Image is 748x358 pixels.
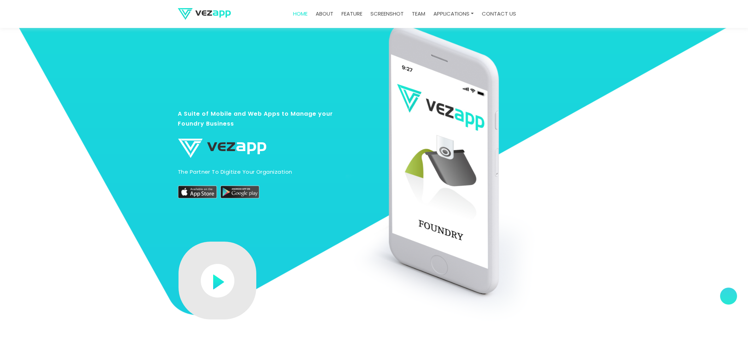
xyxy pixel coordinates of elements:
iframe: To enrich screen reader interactions, please activate Accessibility in Grammarly extension settings [602,249,744,327]
img: slider-caption [346,25,570,328]
img: appstore [178,186,217,198]
a: Applications [431,7,477,21]
a: team [409,7,428,21]
img: play-button [201,264,234,298]
img: logo [178,8,231,20]
a: contact us [479,7,519,21]
img: logo [178,138,266,158]
a: Home [290,7,310,21]
a: screenshot [368,7,407,21]
h3: A Suite of Mobile and Web Apps to Manage your Foundry Business [178,109,342,135]
iframe: Drift Widget Chat Controller [713,323,740,350]
a: feature [339,7,365,21]
a: about [313,7,336,21]
p: The partner to digitize your organization [178,167,342,177]
img: play-store [220,186,259,198]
